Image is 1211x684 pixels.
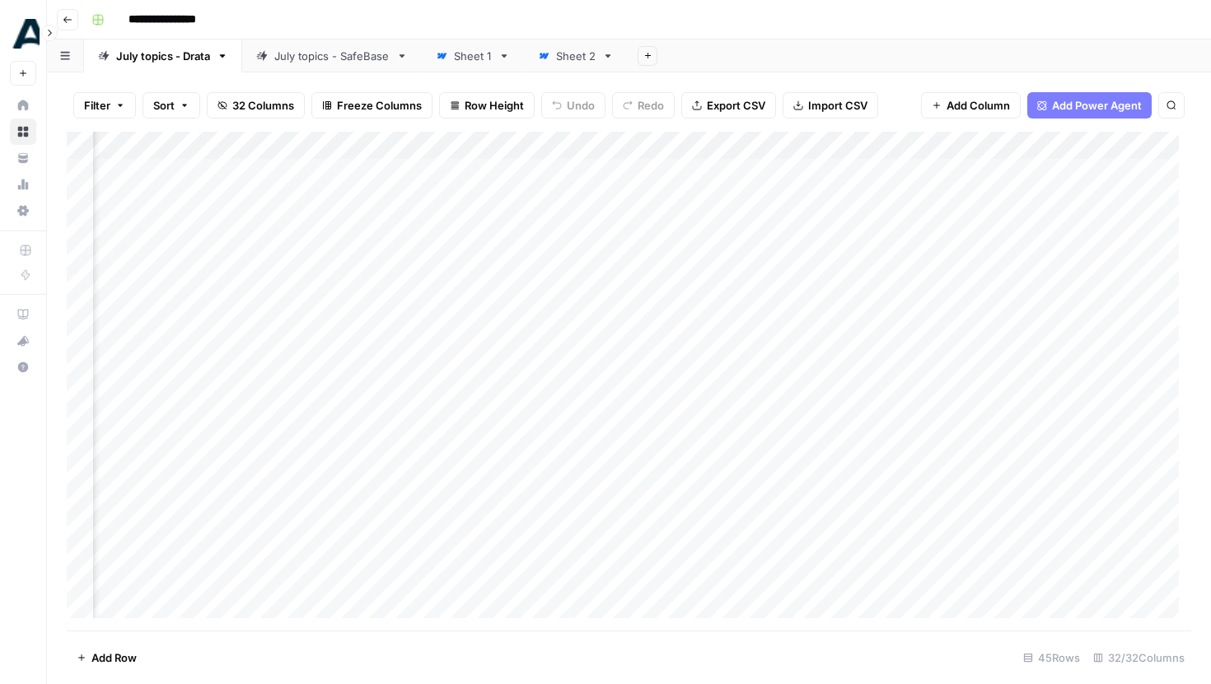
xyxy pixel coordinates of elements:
[1052,97,1142,114] span: Add Power Agent
[454,48,492,64] div: Sheet 1
[681,92,776,119] button: Export CSV
[116,48,210,64] div: July topics - Drata
[311,92,432,119] button: Freeze Columns
[10,301,36,328] a: AirOps Academy
[541,92,605,119] button: Undo
[1017,644,1087,671] div: 45 Rows
[232,97,294,114] span: 32 Columns
[10,354,36,380] button: Help + Support
[524,40,628,72] a: Sheet 2
[10,145,36,171] a: Your Data
[707,97,765,114] span: Export CSV
[567,97,595,114] span: Undo
[91,649,137,666] span: Add Row
[10,92,36,119] a: Home
[242,40,422,72] a: July topics - SafeBase
[783,92,878,119] button: Import CSV
[67,644,147,671] button: Add Row
[10,328,36,354] button: What's new?
[638,97,664,114] span: Redo
[808,97,867,114] span: Import CSV
[274,48,390,64] div: July topics - SafeBase
[1087,644,1191,671] div: 32/32 Columns
[10,19,40,49] img: Drata Logo
[84,40,242,72] a: July topics - Drata
[556,48,596,64] div: Sheet 2
[11,328,35,353] div: What's new?
[422,40,524,72] a: Sheet 1
[10,13,36,54] button: Workspace: Drata
[1027,92,1152,119] button: Add Power Agent
[207,92,305,119] button: 32 Columns
[143,92,200,119] button: Sort
[10,198,36,224] a: Settings
[947,97,1010,114] span: Add Column
[73,92,136,119] button: Filter
[337,97,422,114] span: Freeze Columns
[612,92,675,119] button: Redo
[10,119,36,145] a: Browse
[921,92,1021,119] button: Add Column
[465,97,524,114] span: Row Height
[439,92,535,119] button: Row Height
[84,97,110,114] span: Filter
[153,97,175,114] span: Sort
[10,171,36,198] a: Usage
